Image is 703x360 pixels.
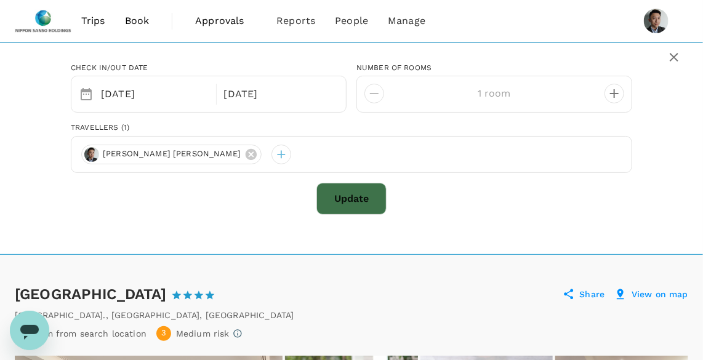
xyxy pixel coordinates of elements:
[605,84,624,103] button: decrease
[81,145,262,164] div: [PERSON_NAME] [PERSON_NAME]
[96,82,214,106] div: [DATE]
[356,63,632,73] div: number of Rooms
[15,7,71,34] img: Nippon Sanso Holdings Singapore Pte Ltd
[219,82,337,106] div: [DATE]
[30,327,147,340] p: 0.1km from search location
[316,183,387,215] button: Update
[176,327,230,340] p: Medium risk
[71,122,632,133] div: Travellers (1)
[15,309,294,321] div: [GEOGRAPHIC_DATA]. , [GEOGRAPHIC_DATA] , [GEOGRAPHIC_DATA]
[15,284,227,304] div: [GEOGRAPHIC_DATA]
[644,9,669,33] img: Hong Yiap Anthony Ong
[388,14,425,28] span: Manage
[195,14,257,28] span: Approvals
[95,148,248,160] span: [PERSON_NAME] [PERSON_NAME]
[10,311,49,350] iframe: Button to launch messaging window
[125,14,150,28] span: Book
[84,147,99,162] img: avatar-677fb493cc4ca.png
[394,84,595,103] input: Add rooms
[632,288,688,300] p: View on map
[81,14,105,28] span: Trips
[276,14,315,28] span: Reports
[580,288,605,300] p: Share
[161,327,166,339] span: 3
[71,63,347,73] div: Check in/out date
[335,14,368,28] span: People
